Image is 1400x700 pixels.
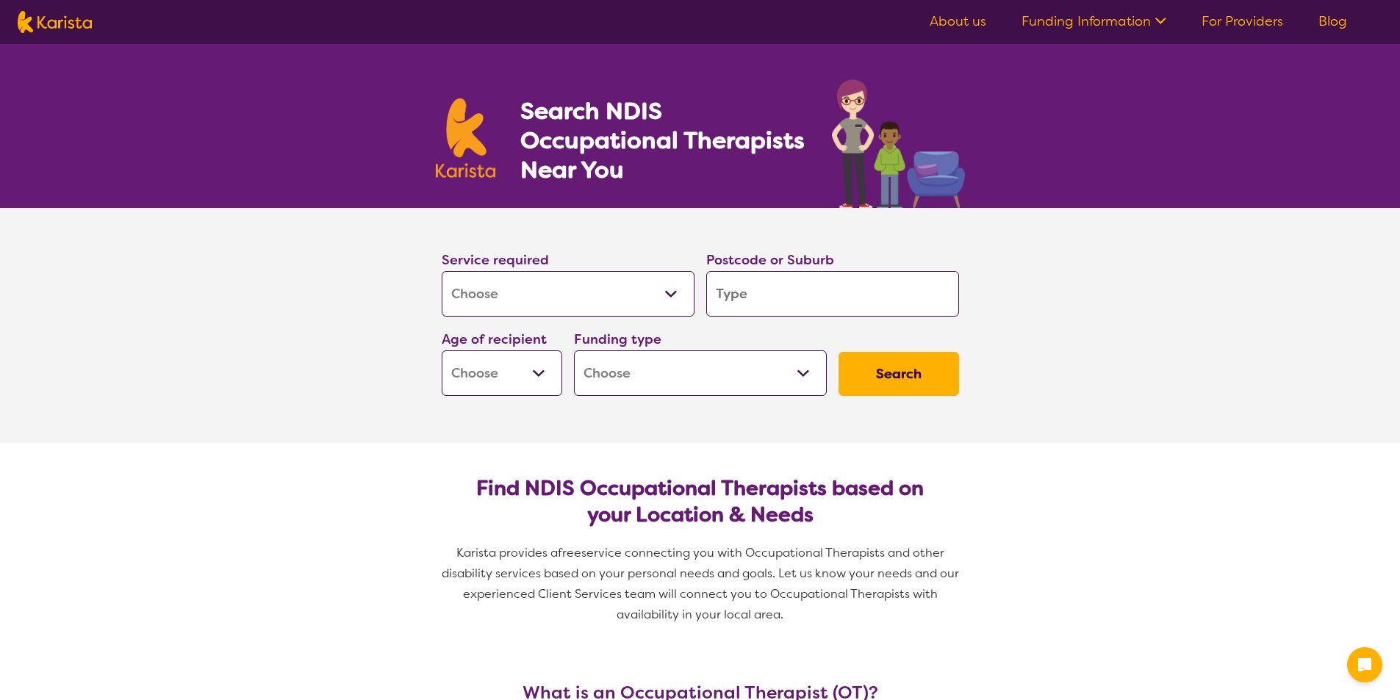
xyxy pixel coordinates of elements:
input: Type [706,271,959,317]
span: free [558,545,581,560]
label: Funding type [574,331,661,348]
span: service connecting you with Occupational Therapists and other disability services based on your p... [442,545,962,622]
h2: Find NDIS Occupational Therapists based on your Location & Needs [453,475,947,528]
label: Service required [442,251,549,269]
h1: Search NDIS Occupational Therapists Near You [520,96,806,184]
img: Karista logo [18,11,92,33]
button: Search [839,352,959,396]
img: Karista logo [436,98,496,178]
label: Age of recipient [442,331,547,348]
label: Postcode or Suburb [706,251,834,269]
a: For Providers [1202,12,1283,30]
a: Funding Information [1022,12,1166,30]
img: occupational-therapy [832,79,965,208]
a: Blog [1318,12,1347,30]
a: About us [930,12,986,30]
span: Karista provides a [456,545,558,560]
